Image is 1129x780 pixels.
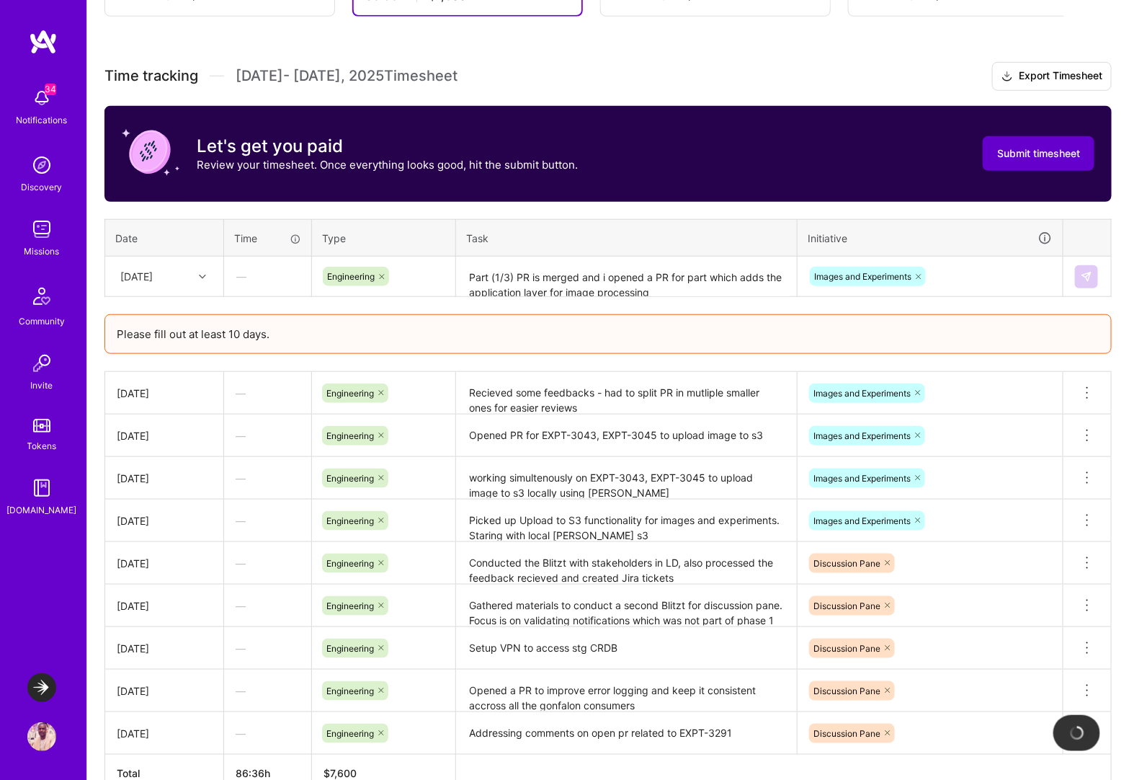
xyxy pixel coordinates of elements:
span: Discussion Pane [813,728,880,739]
i: icon Download [1001,69,1013,84]
img: coin [122,123,179,181]
textarea: Part (1/3) PR is merged and i opened a PR for part which adds the application layer for image pro... [458,258,795,296]
textarea: Opened a PR to improve error logging and keep it consistent accross all the gonfalon consumers [458,671,795,711]
div: Invite [31,378,53,393]
button: Submit timesheet [983,136,1094,171]
div: — [224,417,311,455]
img: teamwork [27,215,56,244]
span: Engineering [326,515,374,526]
i: icon Chevron [199,273,206,280]
div: [DATE] [117,683,212,699]
span: Engineering [326,473,374,484]
div: [DATE] [117,598,212,613]
img: tokens [33,419,50,433]
div: — [224,629,311,668]
div: Missions [24,244,60,259]
h3: Let's get you paid [197,136,578,157]
img: Submit [1081,271,1092,283]
div: null [1075,265,1099,288]
span: Discussion Pane [813,686,880,696]
span: Discussion Pane [813,558,880,569]
div: Community [19,314,65,329]
textarea: Picked up Upload to S3 functionality for images and experiments. Staring with local [PERSON_NAME] s3 [458,501,795,541]
th: Date [105,219,224,257]
textarea: Gathered materials to conduct a second Blitzt for discussion pane. Focus is on validating notific... [458,586,795,626]
div: [DOMAIN_NAME] [7,502,77,518]
textarea: Addressing comments on open pr related to EXPT-3291 [458,714,795,753]
div: [DATE] [117,471,212,486]
img: loading [1068,724,1086,742]
span: 34 [45,84,56,95]
span: Time tracking [104,67,198,85]
span: Images and Experiments [814,271,911,282]
div: [DATE] [117,513,212,528]
a: LaunchDarkly: Experimentation Delivery Team [24,673,60,702]
div: Discovery [22,180,63,195]
span: Engineering [326,686,374,696]
span: Images and Experiments [813,430,911,441]
img: guide book [27,474,56,502]
div: Tokens [27,438,57,453]
span: Engineering [326,643,374,654]
textarea: Opened PR for EXPT-3043, EXPT-3045 to upload image to s3 [458,416,795,456]
img: LaunchDarkly: Experimentation Delivery Team [27,673,56,702]
textarea: Recieved some feedbacks - had to split PR in mutliple smaller ones for easier reviews [458,373,795,413]
div: — [224,544,311,582]
div: — [224,374,311,412]
img: User Avatar [27,722,56,751]
div: Notifications [17,112,68,128]
span: Engineering [326,600,374,611]
span: Discussion Pane [813,643,880,654]
span: Images and Experiments [813,473,911,484]
div: [DATE] [117,428,212,443]
div: [DATE] [117,386,212,401]
th: Type [312,219,456,257]
span: Images and Experiments [813,515,911,526]
img: bell [27,84,56,112]
p: Review your timesheet. Once everything looks good, hit the submit button. [197,157,578,172]
div: [DATE] [120,269,153,284]
div: [DATE] [117,726,212,741]
div: Please fill out at least 10 days. [104,314,1112,354]
span: Engineering [326,728,374,739]
div: Initiative [808,230,1053,247]
img: Community [24,279,59,314]
img: discovery [27,151,56,180]
div: — [224,714,311,753]
th: Task [456,219,798,257]
span: Engineering [327,271,375,282]
span: Submit timesheet [997,146,1080,161]
a: User Avatar [24,722,60,751]
span: Engineering [326,388,374,399]
div: Time [234,231,301,246]
span: Engineering [326,430,374,441]
textarea: Setup VPN to access stg CRDB [458,629,795,668]
div: — [224,502,311,540]
button: Export Timesheet [992,62,1112,91]
span: Engineering [326,558,374,569]
span: Images and Experiments [813,388,911,399]
div: [DATE] [117,641,212,656]
div: [DATE] [117,556,212,571]
textarea: Conducted the Blitzt with stakeholders in LD, also processed the feedback recieved and created Ji... [458,544,795,583]
img: logo [29,29,58,55]
div: — [224,672,311,710]
span: [DATE] - [DATE] , 2025 Timesheet [236,67,458,85]
span: Discussion Pane [813,600,880,611]
img: Invite [27,349,56,378]
div: — [224,459,311,497]
div: — [224,587,311,625]
div: — [225,257,311,296]
textarea: working simultenously on EXPT-3043, EXPT-3045 to upload image to s3 locally using [PERSON_NAME] [458,458,795,498]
